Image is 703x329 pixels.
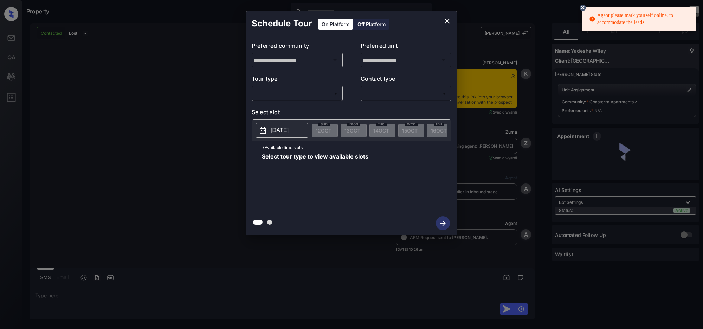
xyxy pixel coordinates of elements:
div: Off Platform [354,19,389,30]
p: Tour type [252,75,343,86]
p: Preferred community [252,41,343,53]
button: close [440,14,454,28]
button: [DATE] [256,123,308,138]
p: Preferred unit [361,41,452,53]
span: Select tour type to view available slots [262,154,368,210]
p: Select slot [252,108,451,119]
p: [DATE] [271,126,289,135]
h2: Schedule Tour [246,11,318,36]
p: *Available time slots [262,141,451,154]
div: Agent please mark yourself online, to accommodate the leads [589,9,690,29]
div: On Platform [318,19,353,30]
p: Contact type [361,75,452,86]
